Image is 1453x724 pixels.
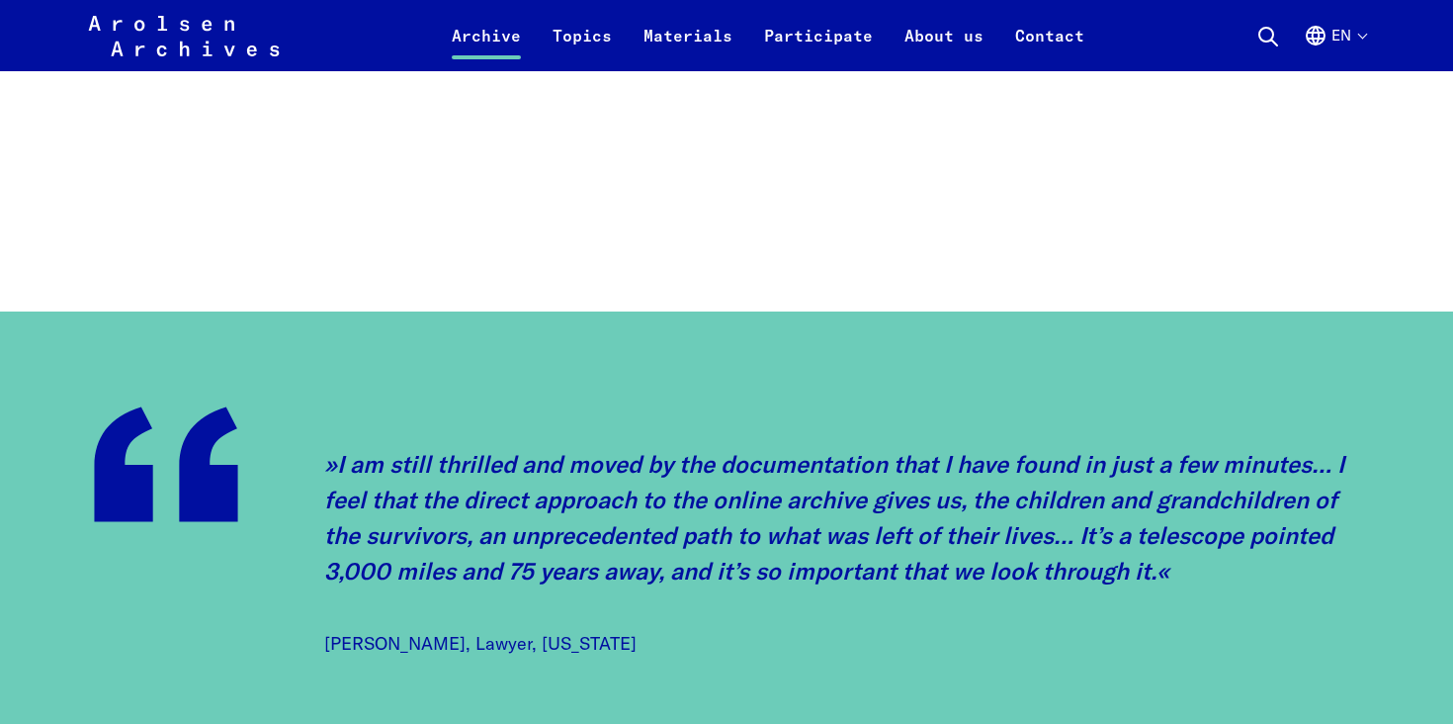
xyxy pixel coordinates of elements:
[999,24,1100,71] a: Contact
[628,24,748,71] a: Materials
[436,24,537,71] a: Archive
[748,24,889,71] a: Participate
[537,24,628,71] a: Topics
[324,632,637,655] cite: [PERSON_NAME], Lawyer, [US_STATE]
[1304,24,1366,71] button: English, language selection
[436,12,1100,59] nav: Primary
[889,24,999,71] a: About us
[324,446,1360,588] p: I am still thrilled and moved by the documentation that I have found in just a few minutes… I fee...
